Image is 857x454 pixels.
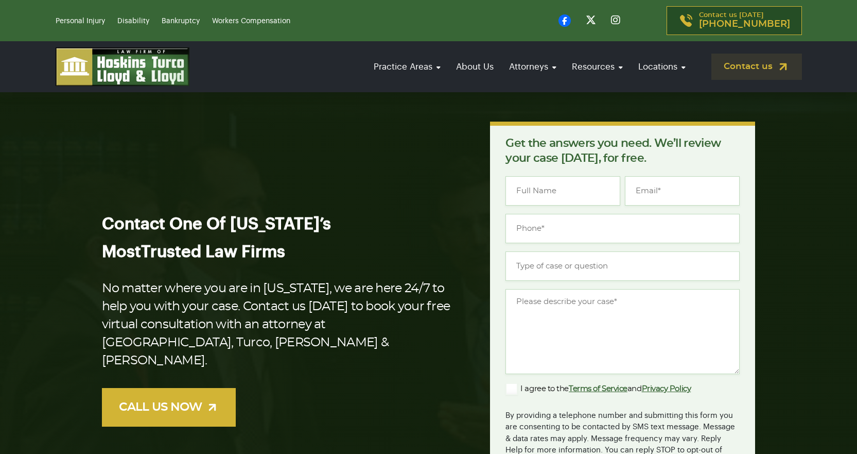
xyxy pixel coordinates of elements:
[451,52,499,81] a: About Us
[625,176,740,206] input: Email*
[212,18,290,25] a: Workers Compensation
[141,244,285,260] span: Trusted Law Firms
[505,136,740,166] p: Get the answers you need. We’ll review your case [DATE], for free.
[667,6,802,35] a: Contact us [DATE][PHONE_NUMBER]
[117,18,149,25] a: Disability
[369,52,446,81] a: Practice Areas
[56,18,105,25] a: Personal Injury
[505,214,740,243] input: Phone*
[102,216,331,232] span: Contact One Of [US_STATE]’s
[699,19,790,29] span: [PHONE_NUMBER]
[504,52,562,81] a: Attorneys
[569,385,627,393] a: Terms of Service
[162,18,200,25] a: Bankruptcy
[699,12,790,29] p: Contact us [DATE]
[505,251,740,281] input: Type of case or question
[102,388,236,427] a: CALL US NOW
[206,401,219,414] img: arrow-up-right-light.svg
[102,244,141,260] span: Most
[102,280,458,370] p: No matter where you are in [US_STATE], we are here 24/7 to help you with your case. Contact us [D...
[505,176,620,206] input: Full Name
[642,385,691,393] a: Privacy Policy
[567,52,628,81] a: Resources
[711,54,802,80] a: Contact us
[56,47,189,86] img: logo
[633,52,691,81] a: Locations
[505,383,691,395] label: I agree to the and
